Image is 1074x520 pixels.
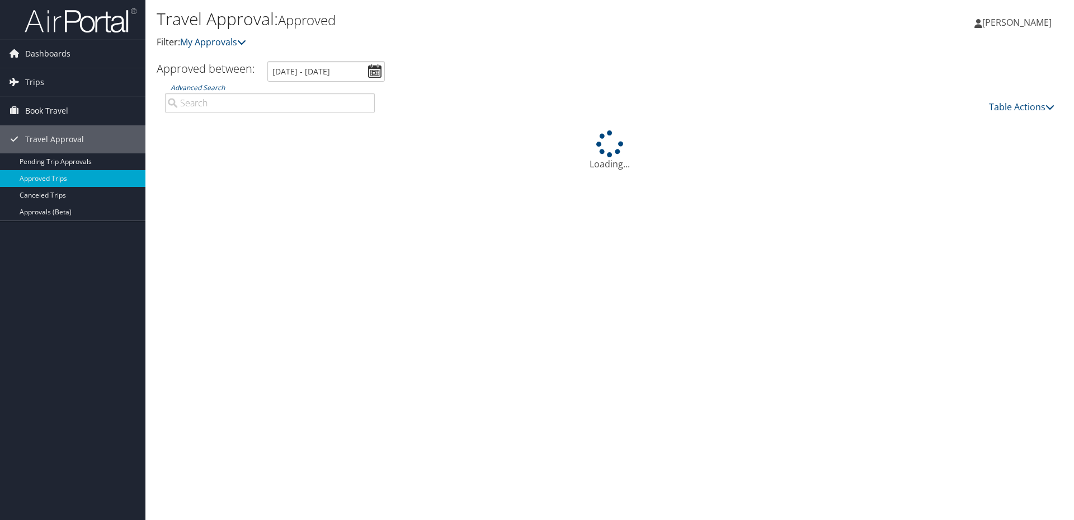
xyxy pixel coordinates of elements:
[25,97,68,125] span: Book Travel
[25,7,136,34] img: airportal-logo.png
[989,101,1054,113] a: Table Actions
[157,7,761,31] h1: Travel Approval:
[974,6,1063,39] a: [PERSON_NAME]
[25,125,84,153] span: Travel Approval
[278,11,336,29] small: Approved
[180,36,246,48] a: My Approvals
[982,16,1052,29] span: [PERSON_NAME]
[267,61,385,82] input: [DATE] - [DATE]
[25,40,70,68] span: Dashboards
[165,93,375,113] input: Advanced Search
[157,35,761,50] p: Filter:
[25,68,44,96] span: Trips
[157,61,255,76] h3: Approved between:
[171,83,225,92] a: Advanced Search
[157,130,1063,171] div: Loading...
